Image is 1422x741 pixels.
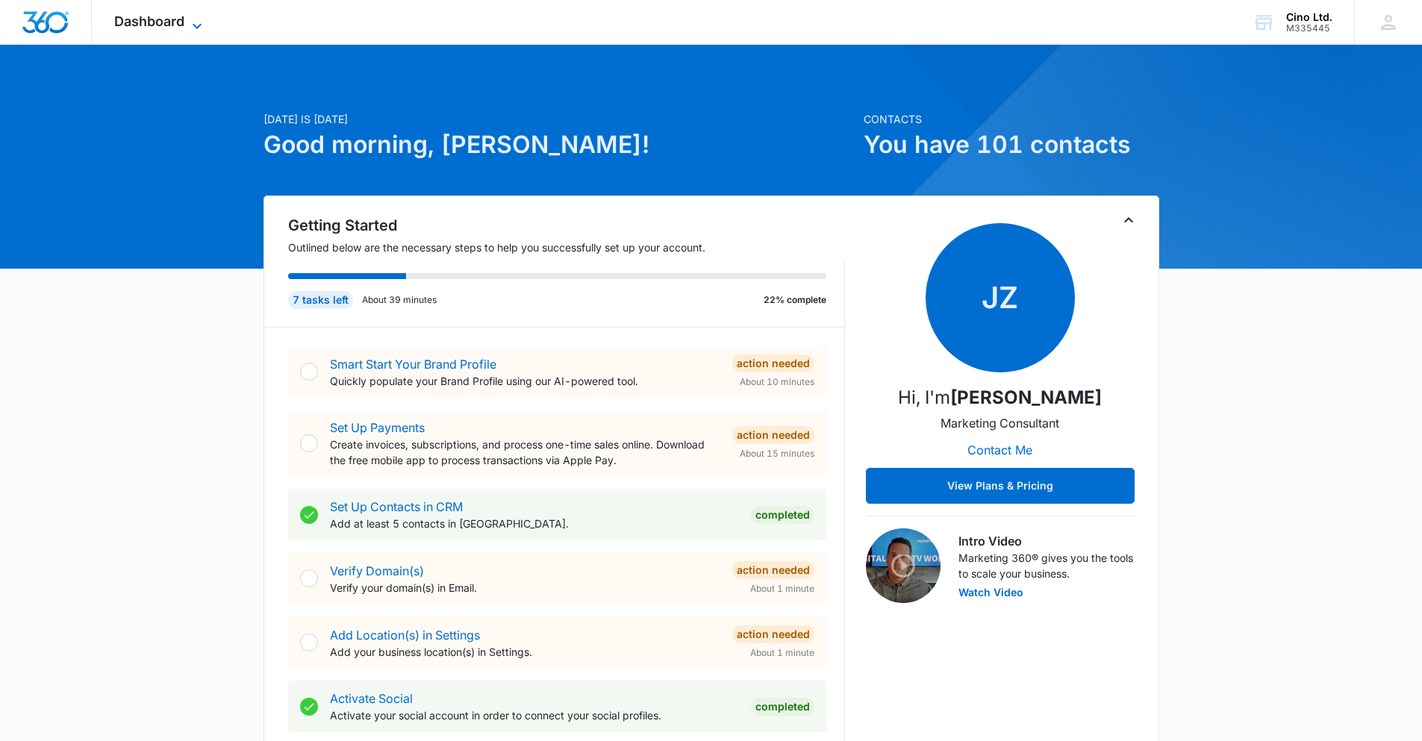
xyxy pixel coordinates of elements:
[864,127,1159,163] h1: You have 101 contacts
[941,414,1059,432] p: Marketing Consultant
[288,240,845,255] p: Outlined below are the necessary steps to help you successfully set up your account.
[1286,23,1332,34] div: account id
[330,707,739,723] p: Activate your social account in order to connect your social profiles.
[1286,11,1332,23] div: account name
[732,354,814,372] div: Action Needed
[362,293,437,307] p: About 39 minutes
[864,111,1159,127] p: Contacts
[263,127,855,163] h1: Good morning, [PERSON_NAME]!
[958,532,1135,550] h3: Intro Video
[330,628,480,642] a: Add Location(s) in Settings
[330,499,463,514] a: Set Up Contacts in CRM
[751,698,814,716] div: Completed
[950,387,1102,408] strong: [PERSON_NAME]
[750,646,814,660] span: About 1 minute
[1120,211,1138,229] button: Toggle Collapse
[330,373,720,389] p: Quickly populate your Brand Profile using our AI-powered tool.
[288,291,353,309] div: 7 tasks left
[958,550,1135,581] p: Marketing 360® gives you the tools to scale your business.
[330,420,425,435] a: Set Up Payments
[330,644,720,660] p: Add your business location(s) in Settings.
[330,516,739,531] p: Add at least 5 contacts in [GEOGRAPHIC_DATA].
[866,468,1135,504] button: View Plans & Pricing
[898,384,1102,411] p: Hi, I'm
[751,506,814,524] div: Completed
[866,528,941,603] img: Intro Video
[732,426,814,444] div: Action Needed
[926,223,1075,372] span: JZ
[740,447,814,460] span: About 15 minutes
[750,582,814,595] span: About 1 minute
[732,561,814,579] div: Action Needed
[288,214,845,237] h2: Getting Started
[330,691,413,706] a: Activate Social
[958,587,1023,598] button: Watch Video
[740,375,814,389] span: About 10 minutes
[330,437,720,468] p: Create invoices, subscriptions, and process one-time sales online. Download the free mobile app t...
[330,563,424,578] a: Verify Domain(s)
[952,432,1047,468] button: Contact Me
[330,580,720,595] p: Verify your domain(s) in Email.
[330,357,496,372] a: Smart Start Your Brand Profile
[114,13,184,29] span: Dashboard
[732,625,814,643] div: Action Needed
[263,111,855,127] p: [DATE] is [DATE]
[764,293,826,307] p: 22% complete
